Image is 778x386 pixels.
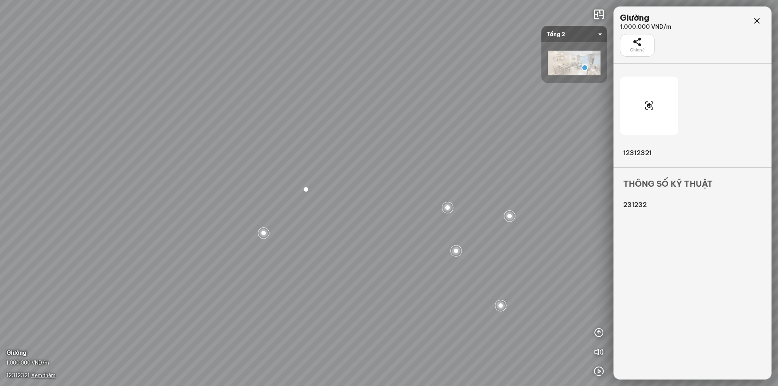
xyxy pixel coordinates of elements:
[613,167,772,190] div: Thông số kỹ thuật
[620,13,671,23] div: Giường
[630,47,645,53] span: Chia sẻ
[623,148,762,158] p: 12312321
[620,23,671,31] div: 1.000.000 VND/m
[623,200,762,209] p: 231232
[548,51,601,75] img: screenshot_Copy_G2TY2C79FZG9.jpeg
[547,26,602,42] span: Tầng 2
[31,372,56,378] span: Xem thêm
